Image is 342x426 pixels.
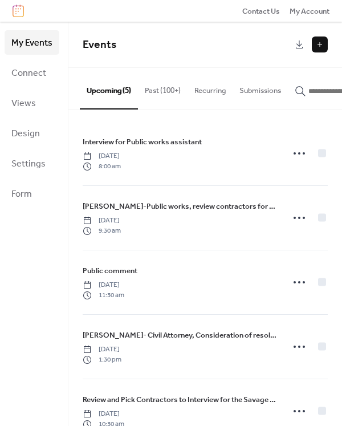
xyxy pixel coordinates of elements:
span: [DATE] [83,409,124,419]
span: Form [11,185,32,203]
span: [PERSON_NAME]- Civil Attorney, Consideration of resolution supporting the [US_STATE] 250th Commis... [83,330,276,341]
span: [DATE] [83,151,121,161]
span: My Events [11,34,52,52]
span: 9:30 am [83,226,121,236]
button: Submissions [233,68,288,108]
span: My Account [290,6,329,17]
a: Form [5,181,59,206]
button: Recurring [188,68,233,108]
a: Settings [5,151,59,176]
button: Upcoming (5) [80,68,138,109]
span: [PERSON_NAME]-Public works, review contractors for Savage Fire Hall [83,201,276,212]
span: [DATE] [83,344,121,355]
span: 11:30 am [83,290,124,301]
span: 8:00 am [83,161,121,172]
button: Past (100+) [138,68,188,108]
span: Contact Us [242,6,280,17]
a: Connect [5,60,59,85]
a: Public comment [83,265,137,277]
a: My Events [5,30,59,55]
a: My Account [290,5,329,17]
img: logo [13,5,24,17]
a: Views [5,91,59,115]
span: [DATE] [83,280,124,290]
a: [PERSON_NAME]- Civil Attorney, Consideration of resolution supporting the [US_STATE] 250th Commis... [83,329,276,342]
a: Design [5,121,59,145]
a: [PERSON_NAME]-Public works, review contractors for Savage Fire Hall [83,200,276,213]
span: Design [11,125,40,143]
span: Connect [11,64,46,82]
a: Interview for Public works assistant [83,136,202,148]
a: Contact Us [242,5,280,17]
span: Settings [11,155,46,173]
span: Views [11,95,36,112]
span: 1:30 pm [83,355,121,365]
a: Review and Pick Contractors to Interview for the Savage Fire Hall Project [83,393,276,406]
span: [DATE] [83,216,121,226]
span: Events [83,34,116,55]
